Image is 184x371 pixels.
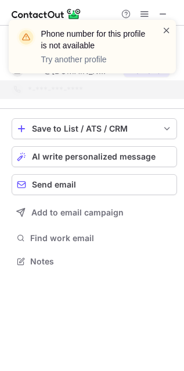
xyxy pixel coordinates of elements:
button: AI write personalized message [12,146,177,167]
button: Add to email campaign [12,202,177,223]
span: Send email [32,180,76,189]
button: Notes [12,253,177,270]
header: Phone number for this profile is not available [41,28,148,51]
button: Find work email [12,230,177,246]
p: Try another profile [41,54,148,65]
button: save-profile-one-click [12,118,177,139]
span: Notes [30,256,172,267]
span: AI write personalized message [32,152,156,161]
img: ContactOut v5.3.10 [12,7,81,21]
span: Find work email [30,233,172,243]
img: warning [17,28,35,47]
div: Save to List / ATS / CRM [32,124,157,133]
button: Send email [12,174,177,195]
span: Add to email campaign [31,208,124,217]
